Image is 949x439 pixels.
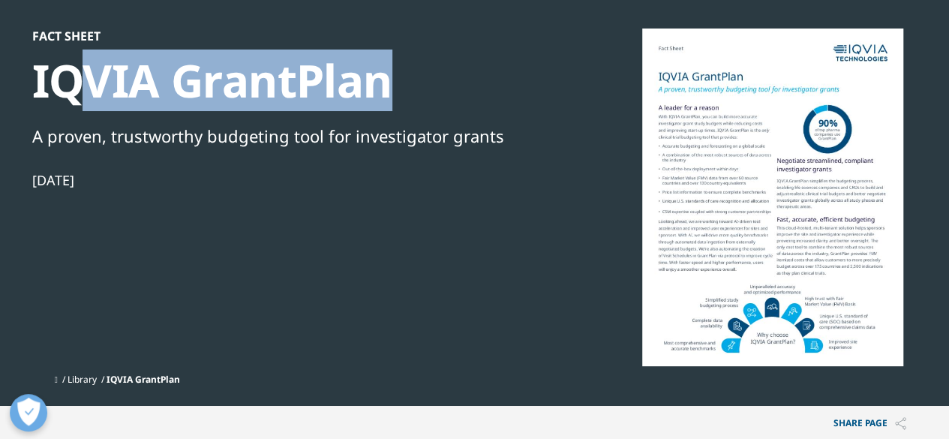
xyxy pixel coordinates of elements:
button: Open Preferences [10,394,47,431]
div: A proven, trustworthy budgeting tool for investigator grants [32,123,547,149]
img: Share PAGE [895,417,906,430]
a: Library [68,373,97,386]
div: IQVIA GrantPlan [32,53,547,109]
span: IQVIA GrantPlan [107,373,180,386]
div: Fact Sheet [32,29,547,44]
div: [DATE] [32,171,547,189]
